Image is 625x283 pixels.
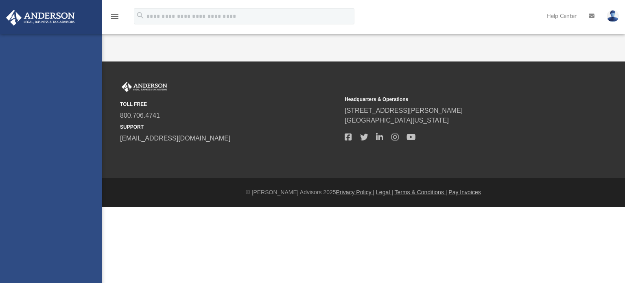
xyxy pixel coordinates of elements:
small: SUPPORT [120,123,339,131]
a: Privacy Policy | [336,189,375,195]
img: User Pic [607,10,619,22]
i: search [136,11,145,20]
a: 800.706.4741 [120,112,160,119]
img: Anderson Advisors Platinum Portal [4,10,77,26]
i: menu [110,11,120,21]
small: Headquarters & Operations [345,96,564,103]
div: © [PERSON_NAME] Advisors 2025 [102,188,625,197]
a: Legal | [376,189,393,195]
a: Pay Invoices [448,189,481,195]
a: [GEOGRAPHIC_DATA][US_STATE] [345,117,449,124]
a: [EMAIL_ADDRESS][DOMAIN_NAME] [120,135,230,142]
a: Terms & Conditions | [395,189,447,195]
img: Anderson Advisors Platinum Portal [120,82,169,92]
a: [STREET_ADDRESS][PERSON_NAME] [345,107,463,114]
a: menu [110,15,120,21]
small: TOLL FREE [120,101,339,108]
